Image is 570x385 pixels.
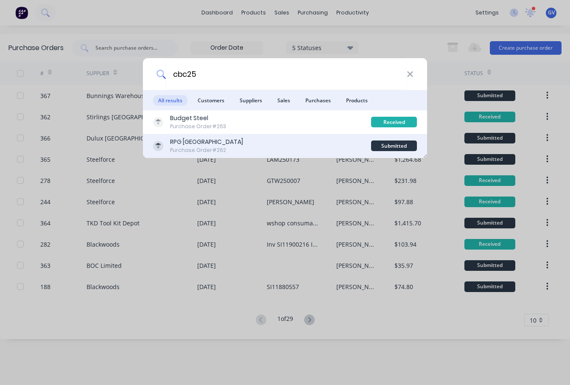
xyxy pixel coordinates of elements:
[272,95,295,106] span: Sales
[300,95,336,106] span: Purchases
[170,123,226,130] div: Purchase Order #263
[235,95,267,106] span: Suppliers
[170,146,243,154] div: Purchase Order #262
[371,117,417,127] div: Received
[170,114,226,123] div: Budget Steel
[341,95,373,106] span: Products
[153,95,187,106] span: All results
[371,141,417,151] div: Submitted
[166,58,407,90] input: Start typing a customer or supplier name to create a new order...
[170,138,243,146] div: RPG [GEOGRAPHIC_DATA]
[193,95,229,106] span: Customers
